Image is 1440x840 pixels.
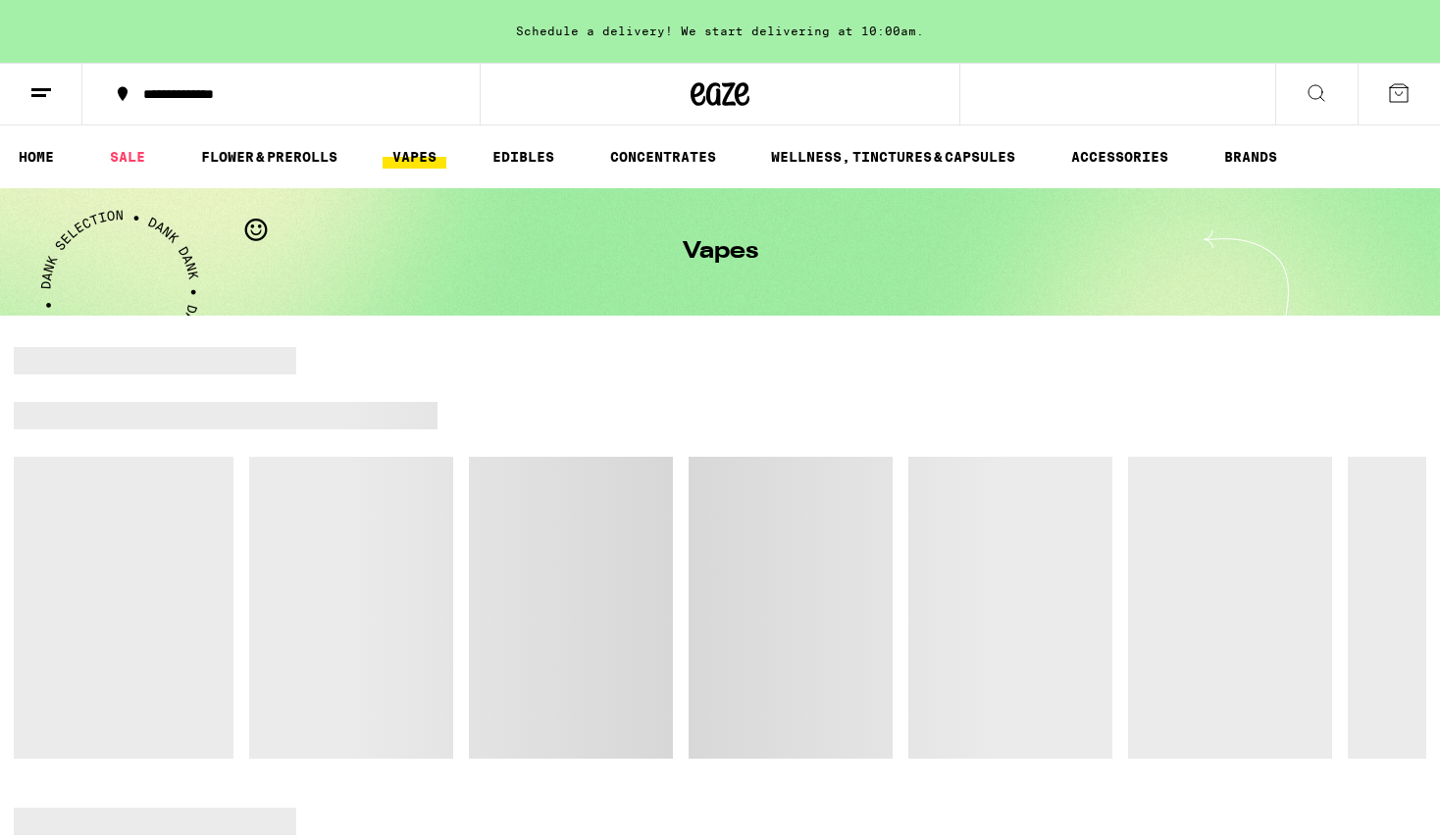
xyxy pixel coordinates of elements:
a: FLOWER & PREROLLS [191,145,347,169]
a: EDIBLES [483,145,564,169]
a: CONCENTRATES [600,145,726,169]
a: BRANDS [1214,145,1287,169]
a: VAPES [383,145,446,169]
a: WELLNESS, TINCTURES & CAPSULES [761,145,1025,169]
a: HOME [9,145,64,169]
a: SALE [100,145,155,169]
a: ACCESSORIES [1061,145,1178,169]
h1: Vapes [683,240,758,264]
